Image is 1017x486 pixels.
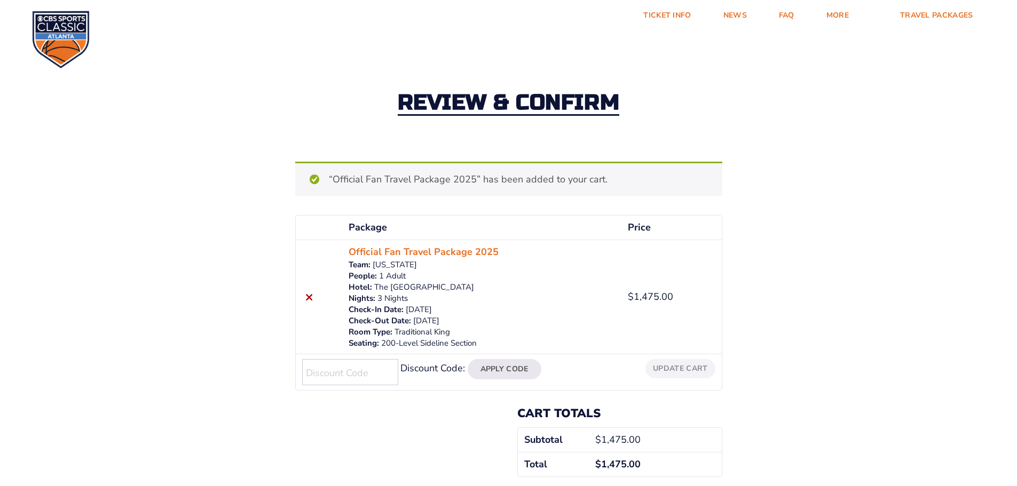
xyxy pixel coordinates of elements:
th: Total [518,452,589,476]
p: [US_STATE] [349,259,615,270]
th: Subtotal [518,428,589,452]
dt: Room Type: [349,326,392,338]
img: CBS Sports Classic [32,11,90,68]
dt: Check-In Date: [349,304,404,315]
div: “Official Fan Travel Package 2025” has been added to your cart. [295,162,722,196]
p: [DATE] [349,315,615,326]
a: Official Fan Travel Package 2025 [349,245,499,259]
dt: Seating: [349,338,379,349]
dt: Nights: [349,293,375,304]
label: Discount Code: [400,362,465,375]
th: Package [342,216,621,240]
span: $ [595,458,601,471]
p: 3 Nights [349,293,615,304]
dt: Check-Out Date: [349,315,411,326]
dt: Hotel: [349,282,372,293]
p: [DATE] [349,304,615,315]
bdi: 1,475.00 [595,433,641,446]
span: $ [628,290,634,303]
input: Discount Code [302,359,398,385]
bdi: 1,475.00 [595,458,641,471]
p: The [GEOGRAPHIC_DATA] [349,282,615,293]
p: 200-Level Sideline Section [349,338,615,349]
th: Price [621,216,721,240]
bdi: 1,475.00 [628,290,673,303]
dt: People: [349,270,377,282]
a: Remove this item [302,290,317,304]
h2: Cart totals [517,407,722,420]
span: $ [595,433,601,446]
p: 1 Adult [349,270,615,282]
button: Update cart [645,359,715,378]
dt: Team: [349,259,370,270]
p: Traditional King [349,326,615,338]
h2: Review & Confirm [398,92,620,116]
button: Apply Code [468,359,541,379]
